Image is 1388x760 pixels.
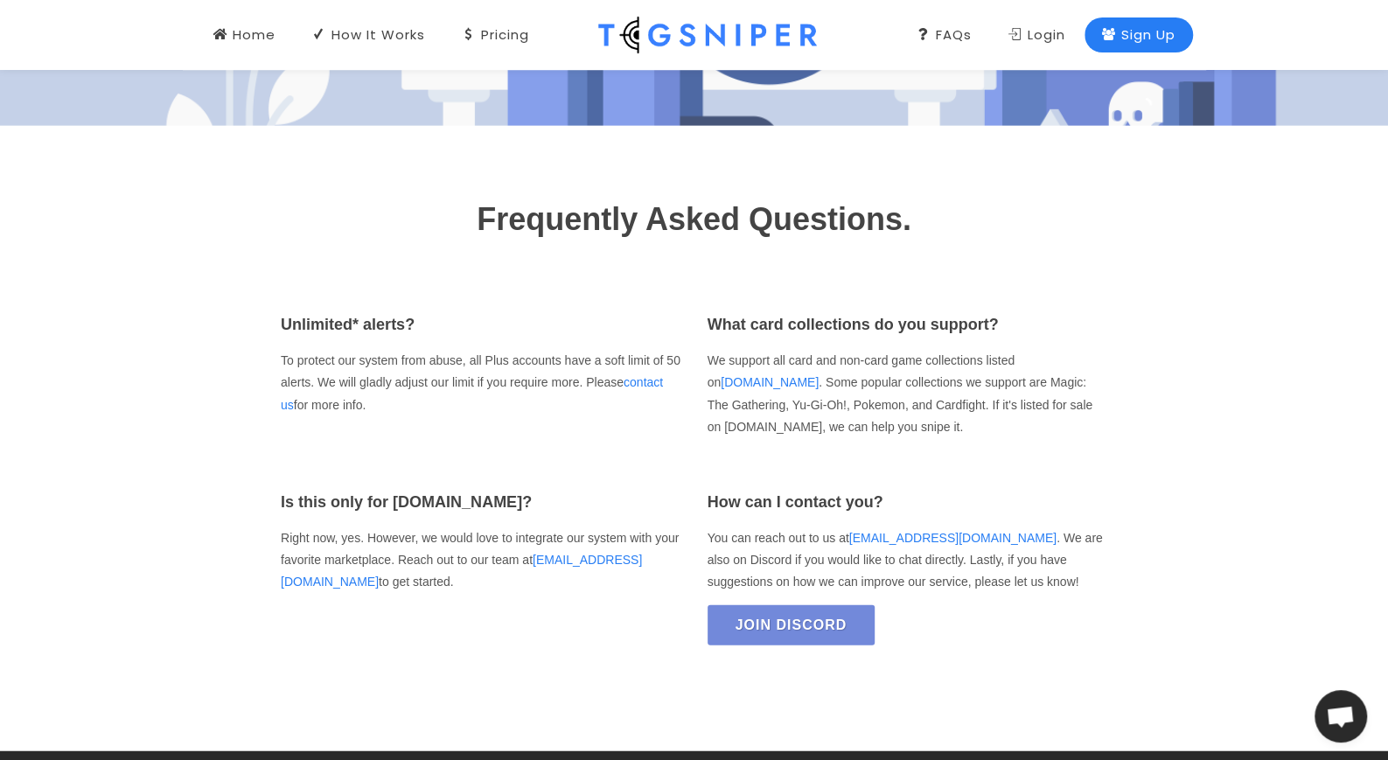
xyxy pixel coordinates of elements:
a: contact us [281,375,663,411]
a: [EMAIL_ADDRESS][DOMAIN_NAME] [849,531,1057,545]
h4: Is this only for [DOMAIN_NAME]? [281,491,681,514]
div: FAQs [917,25,972,45]
h4: How can I contact you? [708,491,1108,514]
div: Login [1008,25,1065,45]
h4: Unlimited* alerts? [281,313,681,337]
div: How It Works [312,25,425,45]
div: Pricing [462,25,529,45]
a: Sign Up [1085,17,1193,52]
p: Right now, yes. However, we would love to integrate our system with your favorite marketplace. Re... [281,527,681,594]
a: Join Discord [708,605,875,645]
h4: What card collections do you support? [708,313,1108,337]
a: [DOMAIN_NAME] [721,375,819,389]
p: You can reach out to us at . We are also on Discord if you would like to chat directly. Lastly, i... [708,527,1108,594]
div: Sign Up [1102,25,1175,45]
p: We support all card and non-card game collections listed on . Some popular collections we support... [708,350,1108,438]
span: Join Discord [736,605,847,645]
div: Open chat [1315,690,1367,743]
p: To protect our system from abuse, all Plus accounts have a soft limit of 50 alerts. We will gladl... [281,350,681,416]
h1: Frequently Asked Questions. [196,196,1193,243]
div: Home [213,25,276,45]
